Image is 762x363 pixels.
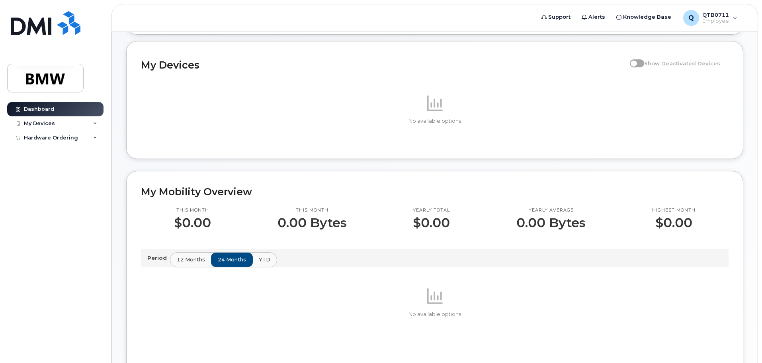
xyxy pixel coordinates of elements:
[516,216,586,230] p: 0.00 Bytes
[277,207,347,214] p: This month
[576,9,611,25] a: Alerts
[413,216,450,230] p: $0.00
[652,216,696,230] p: $0.00
[688,13,694,23] span: Q
[177,256,205,263] span: 12 months
[413,207,450,214] p: Yearly total
[141,59,626,71] h2: My Devices
[611,9,677,25] a: Knowledge Base
[141,311,729,318] p: No available options
[536,9,576,25] a: Support
[259,256,270,263] span: YTD
[147,254,170,262] p: Period
[174,216,211,230] p: $0.00
[174,207,211,214] p: This month
[141,118,729,125] p: No available options
[623,13,671,21] span: Knowledge Base
[644,60,720,67] span: Show Deactivated Devices
[702,18,729,24] span: Employee
[702,12,729,18] span: QTB0711
[141,186,729,198] h2: My Mobility Overview
[630,56,636,62] input: Show Deactivated Devices
[727,328,756,357] iframe: Messenger Launcher
[277,216,347,230] p: 0.00 Bytes
[516,207,586,214] p: Yearly average
[588,13,605,21] span: Alerts
[548,13,571,21] span: Support
[678,10,743,26] div: QTB0711
[652,207,696,214] p: Highest month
